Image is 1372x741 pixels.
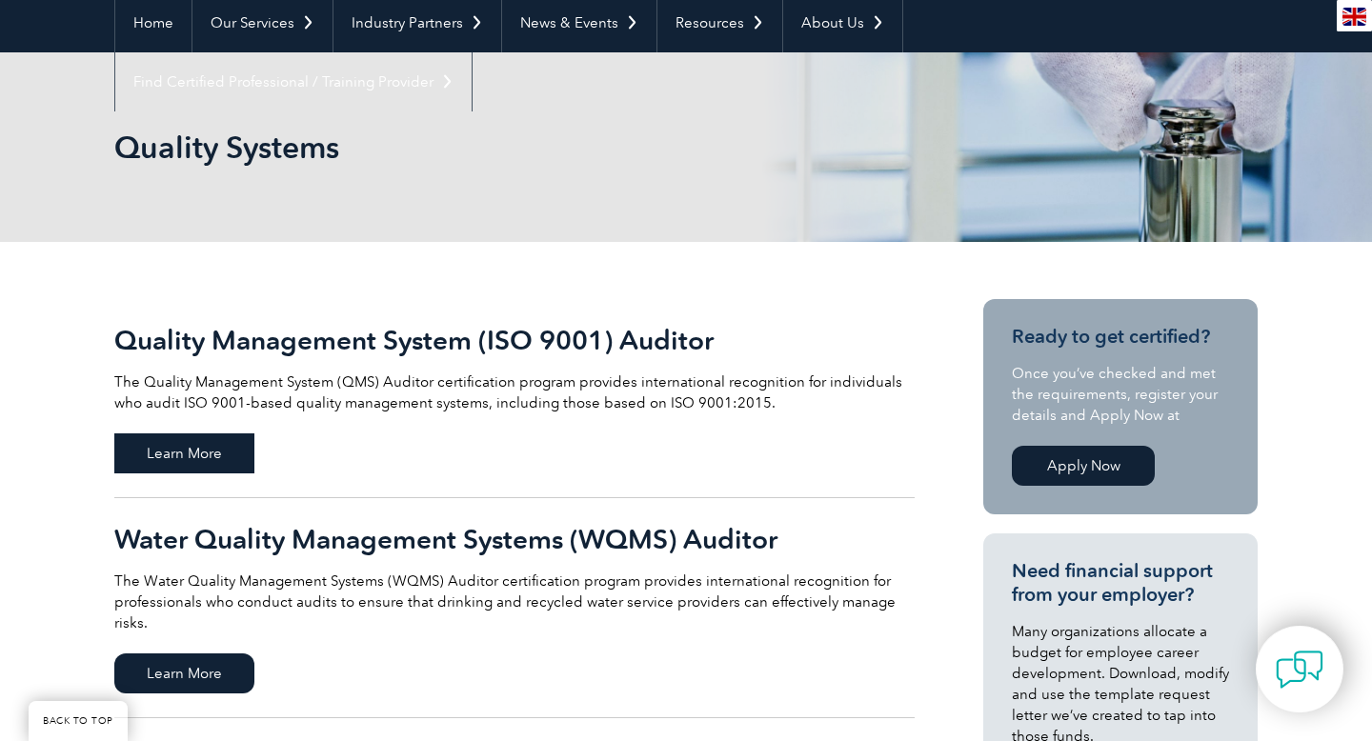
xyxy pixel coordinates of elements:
[114,498,915,718] a: Water Quality Management Systems (WQMS) Auditor The Water Quality Management Systems (WQMS) Audit...
[29,701,128,741] a: BACK TO TOP
[1342,8,1366,26] img: en
[1012,446,1155,486] a: Apply Now
[114,433,254,473] span: Learn More
[114,129,846,166] h1: Quality Systems
[1012,363,1229,426] p: Once you’ve checked and met the requirements, register your details and Apply Now at
[115,52,472,111] a: Find Certified Professional / Training Provider
[1012,325,1229,349] h3: Ready to get certified?
[1012,559,1229,607] h3: Need financial support from your employer?
[114,299,915,498] a: Quality Management System (ISO 9001) Auditor The Quality Management System (QMS) Auditor certific...
[114,371,915,413] p: The Quality Management System (QMS) Auditor certification program provides international recognit...
[1276,646,1323,693] img: contact-chat.png
[114,325,915,355] h2: Quality Management System (ISO 9001) Auditor
[114,524,915,554] h2: Water Quality Management Systems (WQMS) Auditor
[114,653,254,693] span: Learn More
[114,571,915,633] p: The Water Quality Management Systems (WQMS) Auditor certification program provides international ...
